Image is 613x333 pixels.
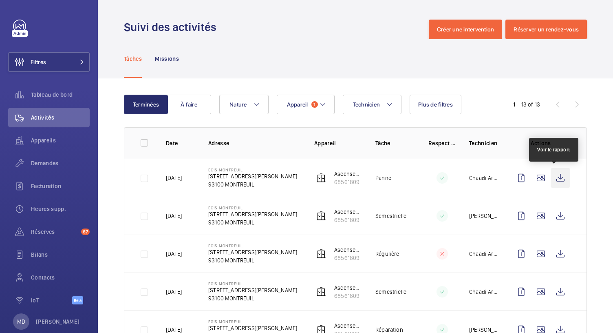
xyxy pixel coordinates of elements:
button: Créer une intervention [429,20,503,39]
p: Ascenseur triplex gauche A [334,284,362,292]
span: 67 [81,229,90,235]
button: À faire [167,95,211,114]
img: elevator.svg [316,211,326,221]
p: Chaadi Arabat [469,250,498,258]
span: Demandes [31,159,90,167]
span: Filtres [31,58,46,66]
p: [DATE] [166,174,182,182]
p: [DATE] [166,288,182,296]
span: Facturation [31,182,90,190]
p: [STREET_ADDRESS][PERSON_NAME] [208,248,297,256]
p: Tâches [124,55,142,63]
div: 1 – 13 of 13 [513,100,540,109]
p: Chaadi Arabat [469,288,498,296]
p: Date [166,139,195,147]
p: EGIS MONTREUIL [208,281,297,286]
p: 68561809 [334,216,362,224]
p: EGIS MONTREUIL [208,243,297,248]
span: Beta [72,296,83,304]
p: Appareil [314,139,362,147]
p: MD [17,317,25,326]
p: [PERSON_NAME] [469,212,498,220]
p: 93100 MONTREUIL [208,256,297,264]
span: 1 [311,101,318,108]
button: Réserver un rendez-vous [505,20,587,39]
p: 68561809 [334,292,362,300]
p: Chaadi Arabat [469,174,498,182]
img: elevator.svg [316,287,326,297]
div: Voir le rapport [537,146,570,153]
p: [STREET_ADDRESS][PERSON_NAME] [208,324,297,332]
span: Appareil [287,101,308,108]
h1: Suivi des activités [124,20,221,35]
p: Technicien [469,139,498,147]
p: Panne [375,174,391,182]
img: elevator.svg [316,173,326,183]
button: Nature [219,95,269,114]
p: Tâche [375,139,415,147]
p: Régulière [375,250,399,258]
button: Plus de filtres [410,95,461,114]
p: EGIS MONTREUIL [208,167,297,172]
p: Ascenseur triplex gauche A [334,246,362,254]
button: Terminées [124,95,168,114]
p: 68561809 [334,254,362,262]
span: Contacts [31,273,90,282]
p: [DATE] [166,250,182,258]
span: Heures supp. [31,205,90,213]
span: Technicien [353,101,380,108]
p: Ascenseur triplex gauche A [334,208,362,216]
p: Ascenseur triplex gauche A [334,170,362,178]
p: [STREET_ADDRESS][PERSON_NAME] [208,172,297,180]
span: Appareils [31,136,90,144]
p: [PERSON_NAME] [36,317,80,326]
p: Semestrielle [375,212,406,220]
p: 93100 MONTREUIL [208,218,297,226]
span: Bilans [31,251,90,259]
span: Activités [31,113,90,122]
p: Adresse [208,139,301,147]
p: [STREET_ADDRESS][PERSON_NAME] [208,210,297,218]
p: Actions [512,139,570,147]
span: Réserves [31,228,78,236]
button: Filtres [8,52,90,72]
p: Ascenseur triplex gauche A [334,322,362,330]
p: [STREET_ADDRESS][PERSON_NAME] [208,286,297,294]
img: elevator.svg [316,249,326,259]
button: Technicien [343,95,402,114]
p: 93100 MONTREUIL [208,294,297,302]
p: Missions [155,55,179,63]
span: Nature [229,101,247,108]
p: 68561809 [334,178,362,186]
button: Appareil1 [277,95,335,114]
p: Respect délai [428,139,456,147]
p: EGIS MONTREUIL [208,205,297,210]
p: [DATE] [166,212,182,220]
p: 93100 MONTREUIL [208,180,297,189]
p: EGIS MONTREUIL [208,319,297,324]
p: Semestrielle [375,288,406,296]
span: Plus de filtres [418,101,453,108]
span: IoT [31,296,72,304]
span: Tableau de bord [31,91,90,99]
